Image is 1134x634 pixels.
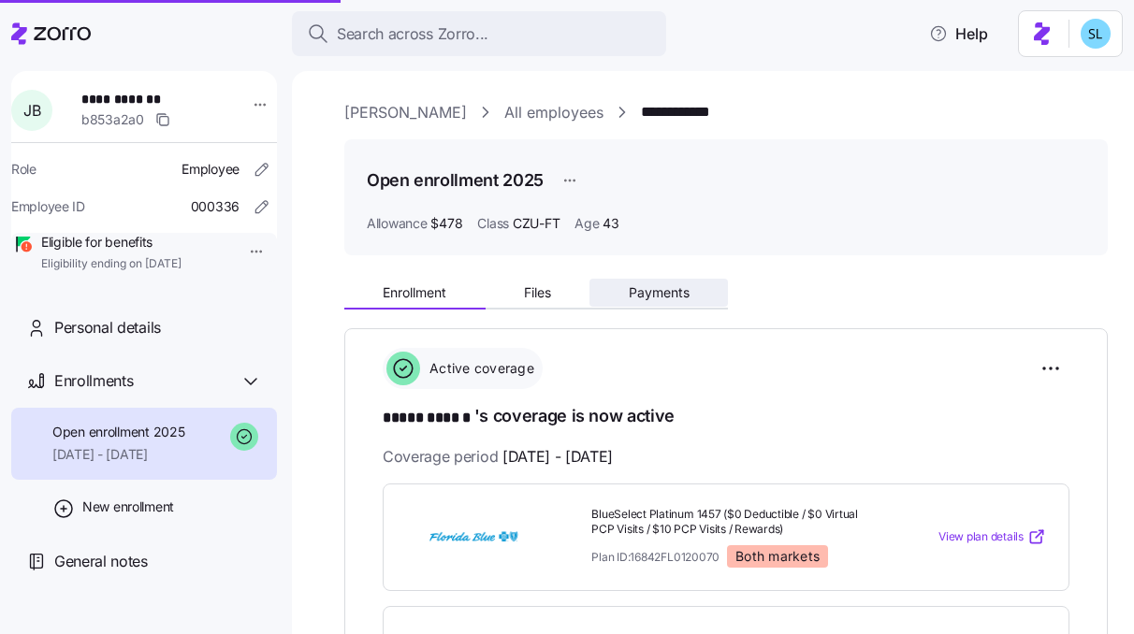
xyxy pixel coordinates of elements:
button: Search across Zorro... [292,11,666,56]
span: J B [23,103,40,118]
span: Both markets [735,548,820,565]
a: [PERSON_NAME] [344,101,467,124]
span: 43 [603,214,618,233]
span: Personal details [54,316,161,339]
h1: Open enrollment 2025 [367,168,544,192]
span: Files [524,286,551,299]
span: Employee [182,160,240,179]
button: Help [914,15,1003,52]
span: Enrollment [383,286,446,299]
span: Employee ID [11,197,85,216]
a: All employees [504,101,603,124]
span: Eligible for benefits [41,233,182,252]
img: 7c620d928e46699fcfb78cede4daf1d1 [1081,19,1111,49]
span: Coverage period [383,445,613,468]
span: View plan details [938,528,1024,546]
span: New enrollment [82,497,174,516]
span: [DATE] - [DATE] [502,445,613,468]
span: Active coverage [424,359,534,378]
span: Age [574,214,599,233]
span: Open enrollment 2025 [52,423,184,441]
span: Role [11,160,36,179]
span: Help [929,22,988,45]
span: CZU-FT [513,214,560,233]
h1: 's coverage is now active [383,404,1069,430]
span: [DATE] - [DATE] [52,445,184,464]
span: Enrollments [54,369,133,393]
span: b853a2a0 [81,110,144,129]
span: 000336 [191,197,240,216]
span: BlueSelect Platinum 1457 ($0 Deductible / $0 Virtual PCP Visits / $10 PCP Visits / Rewards) [591,507,882,539]
img: Florida Blue [406,515,541,558]
span: Eligibility ending on [DATE] [41,256,182,272]
span: Search across Zorro... [337,22,488,46]
span: Payments [629,286,690,299]
span: General notes [54,550,148,573]
a: View plan details [938,527,1046,546]
span: Plan ID: 16842FL0120070 [591,549,720,565]
span: Allowance [367,214,427,233]
span: Class [477,214,509,233]
span: $478 [430,214,462,233]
